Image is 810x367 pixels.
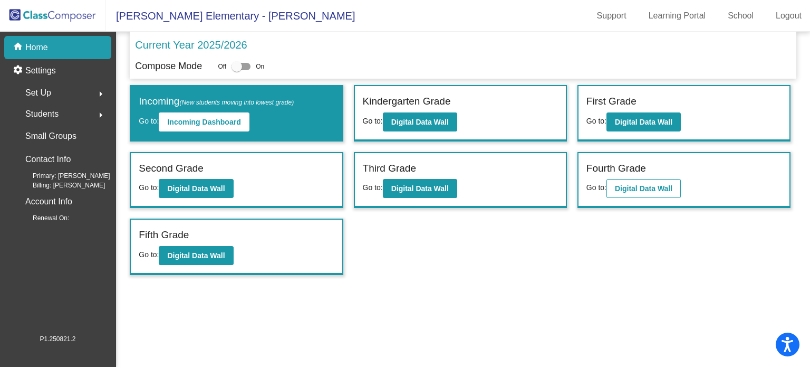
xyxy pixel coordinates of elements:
label: First Grade [586,94,637,109]
span: Set Up [25,86,51,100]
p: Account Info [25,194,72,209]
button: Digital Data Wall [159,246,233,265]
span: (New students moving into lowest grade) [179,99,294,106]
span: Go to: [586,117,606,125]
span: Off [218,62,226,71]
button: Digital Data Wall [159,179,233,198]
mat-icon: arrow_right [94,88,107,100]
span: Primary: [PERSON_NAME] [16,171,110,181]
b: Digital Data Wall [167,251,225,260]
p: Small Groups [25,129,76,144]
button: Digital Data Wall [606,112,681,131]
p: Contact Info [25,152,71,167]
span: [PERSON_NAME] Elementary - [PERSON_NAME] [105,7,355,24]
button: Incoming Dashboard [159,112,249,131]
a: Logout [767,7,810,24]
b: Digital Data Wall [615,118,672,126]
label: Second Grade [139,161,204,176]
button: Digital Data Wall [383,112,457,131]
span: Go to: [139,183,159,192]
a: Support [589,7,635,24]
mat-icon: settings [13,64,25,77]
label: Fifth Grade [139,228,189,243]
span: Students [25,107,59,121]
p: Home [25,41,48,54]
a: School [719,7,762,24]
label: Incoming [139,94,294,109]
b: Digital Data Wall [615,184,672,193]
p: Compose Mode [135,59,202,73]
span: Go to: [363,117,383,125]
b: Digital Data Wall [391,118,449,126]
mat-icon: home [13,41,25,54]
span: Renewal On: [16,213,69,223]
b: Digital Data Wall [167,184,225,193]
span: Billing: [PERSON_NAME] [16,181,105,190]
mat-icon: arrow_right [94,109,107,121]
p: Settings [25,64,56,77]
span: Go to: [586,183,606,192]
span: Go to: [139,250,159,259]
label: Third Grade [363,161,416,176]
a: Learning Portal [640,7,715,24]
span: On [256,62,264,71]
label: Fourth Grade [586,161,646,176]
b: Digital Data Wall [391,184,449,193]
button: Digital Data Wall [606,179,681,198]
span: Go to: [139,117,159,125]
button: Digital Data Wall [383,179,457,198]
span: Go to: [363,183,383,192]
p: Current Year 2025/2026 [135,37,247,53]
b: Incoming Dashboard [167,118,240,126]
label: Kindergarten Grade [363,94,451,109]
